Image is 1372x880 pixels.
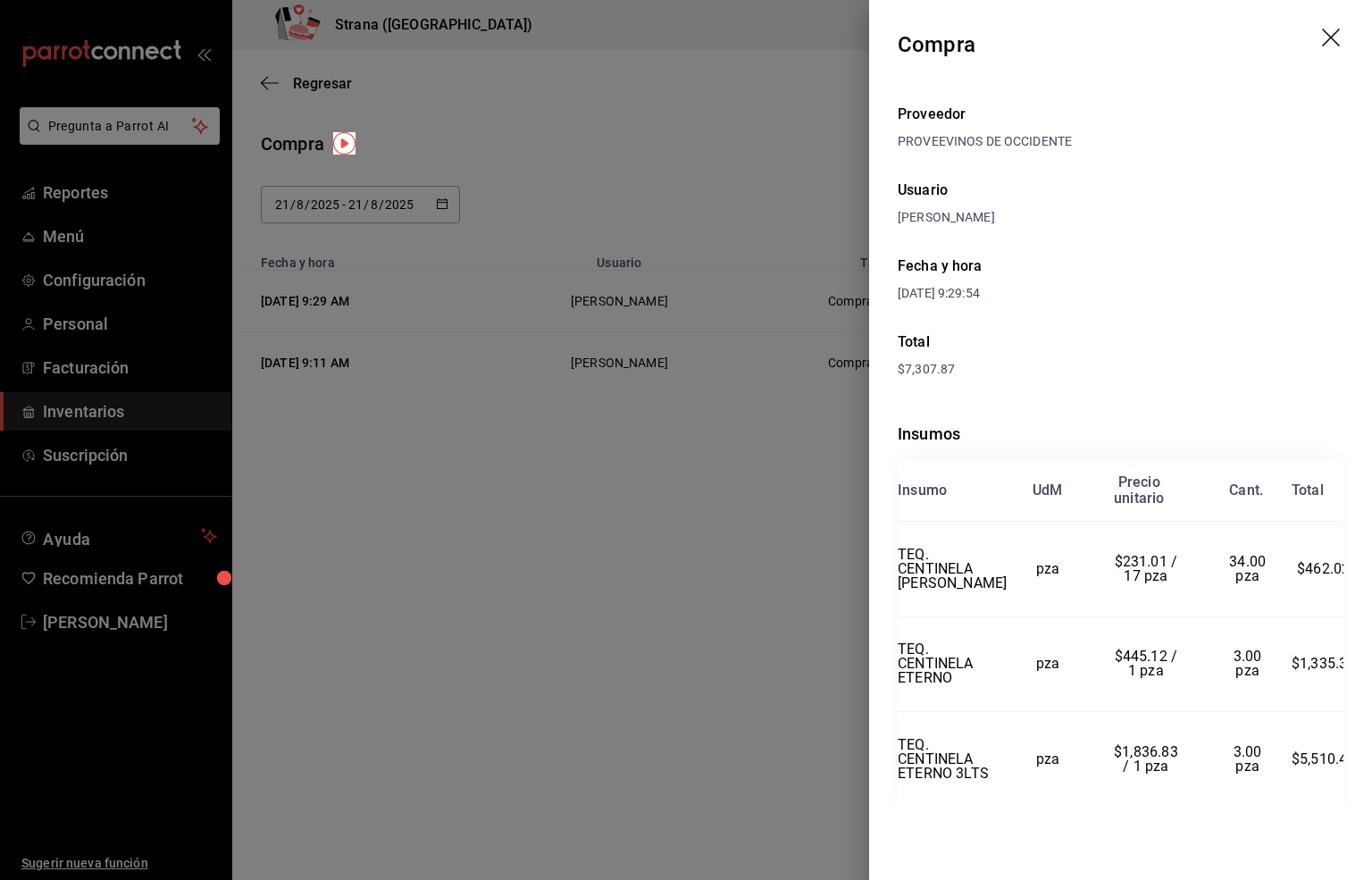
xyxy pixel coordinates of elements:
td: pza [1007,616,1088,712]
span: 3.00 pza [1234,648,1266,679]
div: Precio unitario [1114,474,1164,507]
td: TEQ. CENTINELA ETERNO 3LTS [898,712,1007,807]
td: pza [1007,712,1088,807]
div: Total [1292,482,1324,499]
div: Cant. [1229,482,1263,499]
span: $445.12 / 1 pza [1115,648,1182,679]
span: 34.00 pza [1229,553,1269,584]
div: Insumos [898,422,1343,446]
span: $462.02 [1297,560,1350,577]
div: Compra [898,29,975,61]
div: Usuario [898,180,1343,201]
div: Total [898,331,1343,353]
span: $7,307.87 [898,362,955,376]
span: 3.00 pza [1234,743,1266,775]
img: Tooltip marker [333,132,356,155]
div: Proveedor [898,104,1343,125]
span: $5,510.49 [1292,750,1356,767]
td: pza [1007,522,1088,617]
div: UdM [1033,482,1063,499]
span: $231.01 / 17 pza [1115,553,1182,584]
button: drag [1322,29,1343,50]
span: $1,836.83 / 1 pza [1114,743,1182,775]
div: [PERSON_NAME] [898,208,1343,227]
div: Insumo [898,482,947,499]
div: PROVEEVINOS DE OCCIDENTE [898,132,1343,151]
div: [DATE] 9:29:54 [898,284,1121,303]
td: TEQ. CENTINELA ETERNO [898,616,1007,712]
td: TEQ. CENTINELA [PERSON_NAME] [898,522,1007,617]
div: Fecha y hora [898,256,1121,277]
span: $1,335.36 [1292,655,1356,672]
